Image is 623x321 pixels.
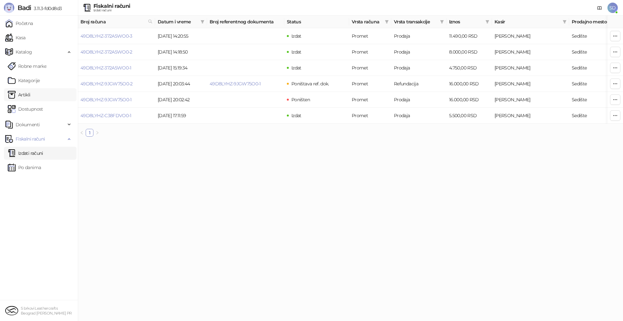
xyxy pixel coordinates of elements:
span: Izdat [291,113,301,118]
button: right [93,129,101,137]
a: 49D8LYHZ-9JGW75O0-2 [80,81,133,87]
td: 49D8LYHZ-9JGW75O0-1 [78,92,155,108]
td: 49D8LYHZ-C38FDVO0-1 [78,108,155,124]
td: 5.500,00 RSD [446,108,492,124]
td: Stefan Drča [492,108,569,124]
td: Promet [349,28,391,44]
small: S brkovi Leathercrafts Beograd [PERSON_NAME] PR [21,306,72,315]
th: Vrsta transakcije [391,16,446,28]
li: 1 [86,129,93,137]
td: Refundacija [391,76,446,92]
td: Stefan Drča [492,44,569,60]
td: 49D8LYHZ-9JGW75O0-2 [78,76,155,92]
td: Promet [349,60,391,76]
td: 49D8LYHZ-372A5WO0-2 [78,44,155,60]
span: Badi [18,4,31,12]
a: ArtikliArtikli [8,88,31,101]
span: Fiskalni računi [16,132,45,145]
a: Robne marke [8,60,46,73]
a: Izdati računi [8,147,43,160]
td: 4.750,00 RSD [446,60,492,76]
td: Stefan Drča [492,28,569,44]
li: Prethodna strana [78,129,86,137]
li: Sledeća strana [93,129,101,137]
span: Vrsta transakcije [394,18,437,25]
a: 49D8LYHZ-9JGW75O0-1 [210,81,261,87]
td: Prodaja [391,28,446,44]
td: Stefan Drča [492,76,569,92]
td: 16.000,00 RSD [446,92,492,108]
span: Poništen [291,97,310,103]
span: filter [485,20,489,24]
button: left [78,129,86,137]
a: 49D8LYHZ-9JGW75O0-1 [80,97,132,103]
td: [DATE] 17:11:59 [155,108,207,124]
a: 49D8LYHZ-372A5WO0-2 [80,49,132,55]
span: Datum i vreme [158,18,198,25]
td: Promet [349,76,391,92]
th: Status [284,16,349,28]
span: filter [199,17,206,27]
td: Prodaja [391,108,446,124]
span: Poništava ref. dok. [291,81,329,87]
td: 16.000,00 RSD [446,76,492,92]
span: filter [439,17,445,27]
span: 3.11.3-fd0d8d3 [31,6,62,11]
span: filter [561,17,568,27]
td: Stefan Drča [492,60,569,76]
div: Fiskalni računi [93,4,130,9]
td: 49D8LYHZ-372A5WO0-3 [78,28,155,44]
span: Izdat [291,49,301,55]
span: filter [385,20,389,24]
a: Početna [5,17,33,30]
span: SD [607,3,618,13]
span: filter [384,17,390,27]
span: Vrsta računa [352,18,382,25]
td: Promet [349,92,391,108]
a: Kategorije [8,74,40,87]
a: Po danima [8,161,41,174]
th: Kasir [492,16,569,28]
a: 49D8LYHZ-C38FDVO0-1 [80,113,131,118]
td: 11.490,00 RSD [446,28,492,44]
td: 8.000,00 RSD [446,44,492,60]
td: [DATE] 20:02:42 [155,92,207,108]
td: [DATE] 15:19:34 [155,60,207,76]
td: Promet [349,108,391,124]
span: filter [563,20,567,24]
span: left [80,131,84,135]
span: Dokumenti [16,118,40,131]
span: Izdat [291,65,301,71]
img: 64x64-companyLogo-a112a103-5c05-4bb6-bef4-cc84a03c1f05.png [5,304,18,317]
a: Dostupnost [8,103,43,116]
span: Broj računa [80,18,145,25]
span: right [95,131,99,135]
td: 49D8LYHZ-372A5WO0-1 [78,60,155,76]
div: Izdati računi [93,9,130,12]
span: filter [201,20,204,24]
td: Promet [349,44,391,60]
td: Prodaja [391,60,446,76]
a: Kasa [5,31,25,44]
td: Stefan Drča [492,92,569,108]
a: Dokumentacija [594,3,605,13]
td: [DATE] 14:20:55 [155,28,207,44]
td: Prodaja [391,44,446,60]
th: Broj referentnog dokumenta [207,16,284,28]
td: [DATE] 14:18:50 [155,44,207,60]
a: 49D8LYHZ-372A5WO0-3 [80,33,132,39]
span: Izdat [291,33,301,39]
th: Broj računa [78,16,155,28]
th: Vrsta računa [349,16,391,28]
span: Katalog [16,45,32,58]
span: Kasir [495,18,560,25]
span: filter [440,20,444,24]
a: 49D8LYHZ-372A5WO0-1 [80,65,131,71]
td: Prodaja [391,92,446,108]
td: [DATE] 20:03:44 [155,76,207,92]
img: Logo [4,3,14,13]
a: 1 [86,129,93,136]
span: Iznos [449,18,483,25]
span: filter [484,17,491,27]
